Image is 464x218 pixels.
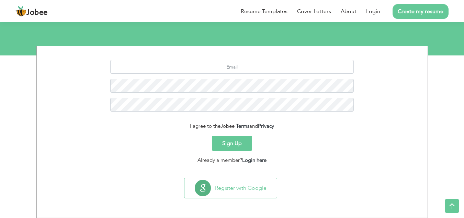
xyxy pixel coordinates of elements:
a: Resume Templates [241,7,287,15]
input: Email [110,60,354,74]
a: Jobee [15,6,48,17]
a: Create my resume [393,4,449,19]
a: Login here [242,157,267,164]
button: Register with Google [184,178,277,198]
a: Terms [236,123,249,129]
span: Jobee [26,9,48,17]
a: Login [366,7,380,15]
a: Cover Letters [297,7,331,15]
img: jobee.io [15,6,26,17]
div: I agree to the and [42,122,422,130]
a: About [341,7,357,15]
button: Sign Up [212,136,252,151]
span: Jobee [220,123,235,129]
a: Privacy [258,123,274,129]
div: Already a member? [42,156,422,164]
